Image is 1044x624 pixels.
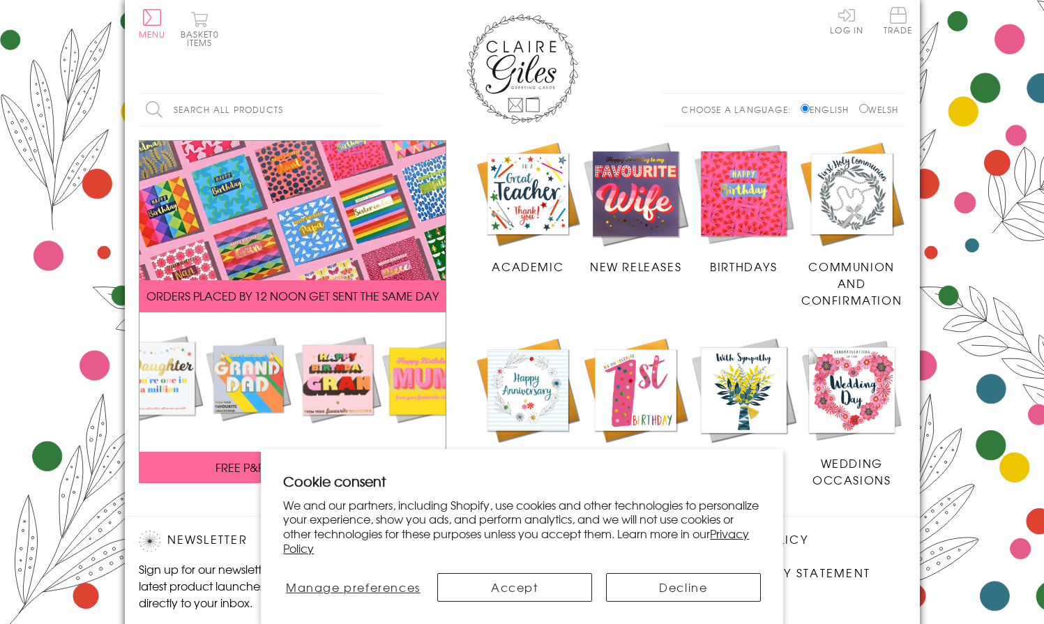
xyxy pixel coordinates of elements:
label: Welsh [859,103,899,116]
a: Communion and Confirmation [798,140,906,309]
span: FREE P&P ON ALL UK ORDERS [215,459,369,475]
a: Wedding Occasions [798,336,906,488]
p: Choose a language: [681,103,798,116]
a: New Releases [582,140,690,275]
button: Manage preferences [283,573,423,602]
input: Search all products [139,94,383,125]
span: Birthdays [710,258,777,275]
a: Privacy Policy [283,525,749,556]
button: Menu [139,9,166,38]
a: Sympathy [690,336,798,471]
label: English [801,103,856,116]
span: Manage preferences [286,579,421,595]
a: Log In [830,7,863,34]
span: Wedding Occasions [812,455,891,488]
p: Sign up for our newsletter to receive the latest product launches, news and offers directly to yo... [139,561,376,611]
button: Decline [606,573,761,602]
a: Academic [474,140,582,275]
span: New Releases [590,258,681,275]
span: Menu [139,28,166,40]
p: We and our partners, including Shopify, use cookies and other technologies to personalize your ex... [283,498,761,556]
input: Welsh [859,104,868,113]
a: Accessibility Statement [697,564,870,583]
button: Accept [437,573,592,602]
span: Trade [884,7,913,34]
img: Claire Giles Greetings Cards [467,14,578,124]
input: Search [369,94,383,125]
span: 0 items [187,28,219,49]
h2: Newsletter [139,531,376,551]
button: Basket0 items [181,11,219,47]
input: English [801,104,810,113]
h2: Cookie consent [283,471,761,491]
a: Trade [884,7,913,37]
a: Birthdays [690,140,798,275]
span: Academic [492,258,563,275]
a: Age Cards [582,336,690,471]
span: Communion and Confirmation [801,258,902,308]
a: Anniversary [474,336,582,471]
span: ORDERS PLACED BY 12 NOON GET SENT THE SAME DAY [146,287,439,304]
